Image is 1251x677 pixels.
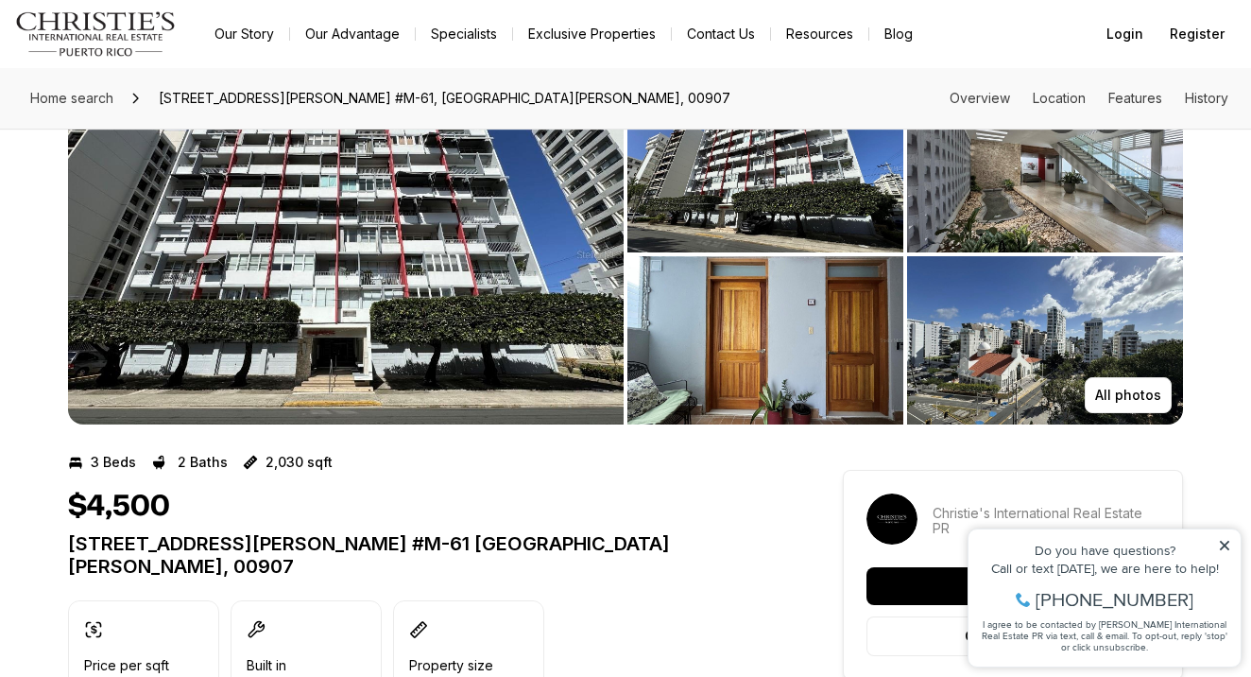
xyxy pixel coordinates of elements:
[290,21,415,47] a: Our Advantage
[771,21,868,47] a: Resources
[513,21,671,47] a: Exclusive Properties
[869,21,928,47] a: Blog
[20,61,273,74] div: Call or text [DATE], we are here to help!
[627,84,903,252] button: View image gallery
[950,90,1010,106] a: Skip to: Overview
[907,84,1183,252] button: View image gallery
[20,43,273,56] div: Do you have questions?
[15,11,177,57] img: logo
[151,83,738,113] span: [STREET_ADDRESS][PERSON_NAME] #M-61, [GEOGRAPHIC_DATA][PERSON_NAME], 00907
[23,83,121,113] a: Home search
[247,658,286,673] p: Built in
[1033,90,1086,106] a: Skip to: Location
[907,256,1183,425] button: View image gallery
[409,658,493,673] p: Property size
[627,256,903,425] button: View image gallery
[30,90,113,106] span: Home search
[1106,26,1143,42] span: Login
[68,532,775,578] p: [STREET_ADDRESS][PERSON_NAME] #M-61 [GEOGRAPHIC_DATA][PERSON_NAME], 00907
[950,91,1228,106] nav: Page section menu
[68,84,1183,425] div: Listing Photos
[1185,90,1228,106] a: Skip to: History
[1095,388,1161,403] p: All photos
[1108,90,1162,106] a: Skip to: Features
[178,455,228,470] p: 2 Baths
[91,455,136,470] p: 3 Beds
[1158,15,1236,53] button: Register
[627,84,1183,425] li: 2 of 9
[24,116,269,152] span: I agree to be contacted by [PERSON_NAME] International Real Estate PR via text, call & email. To ...
[68,489,170,525] h1: $4,500
[866,616,1159,656] button: Contact agent
[933,506,1159,536] p: Christie's International Real Estate PR
[199,21,289,47] a: Our Story
[84,658,169,673] p: Price per sqft
[68,84,624,425] button: View image gallery
[1170,26,1225,42] span: Register
[416,21,512,47] a: Specialists
[68,84,624,425] li: 1 of 9
[866,567,1159,605] button: Sell with us
[266,455,333,470] p: 2,030 sqft
[1095,15,1155,53] button: Login
[77,89,235,108] span: [PHONE_NUMBER]
[1085,377,1172,413] button: All photos
[672,21,770,47] button: Contact Us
